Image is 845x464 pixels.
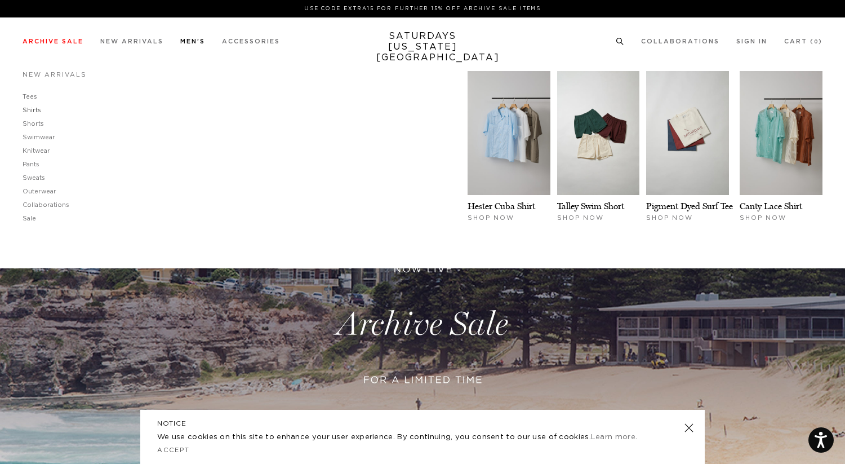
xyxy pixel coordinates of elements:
a: Cart (0) [784,38,822,45]
a: Sign In [736,38,767,45]
h5: NOTICE [157,418,688,428]
a: Accessories [222,38,280,45]
a: New Arrivals [23,72,87,78]
a: SATURDAYS[US_STATE][GEOGRAPHIC_DATA] [376,31,469,63]
a: Knitwear [23,148,50,154]
a: New Arrivals [100,38,163,45]
a: Shorts [23,121,44,127]
p: We use cookies on this site to enhance your user experience. By continuing, you consent to our us... [157,432,648,443]
a: Outerwear [23,188,56,195]
p: Use Code EXTRA15 for Further 15% Off Archive Sale Items [27,5,818,13]
a: Talley Swim Short [557,201,624,211]
a: Pigment Dyed Surf Tee [646,201,733,211]
a: Collaborations [641,38,719,45]
a: Tees [23,94,37,100]
a: Shirts [23,107,41,113]
a: Swimwear [23,134,55,140]
a: Sale [23,215,36,222]
a: Men's [180,38,205,45]
a: Sweats [23,175,45,181]
a: Canty Lace Shirt [740,201,802,211]
a: Learn more [591,434,635,441]
a: Accept [157,447,190,453]
a: Collaborations [23,202,69,208]
a: Archive Sale [23,38,83,45]
a: Pants [23,161,39,167]
small: 0 [814,39,819,45]
a: Hester Cuba Shirt [468,201,535,211]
